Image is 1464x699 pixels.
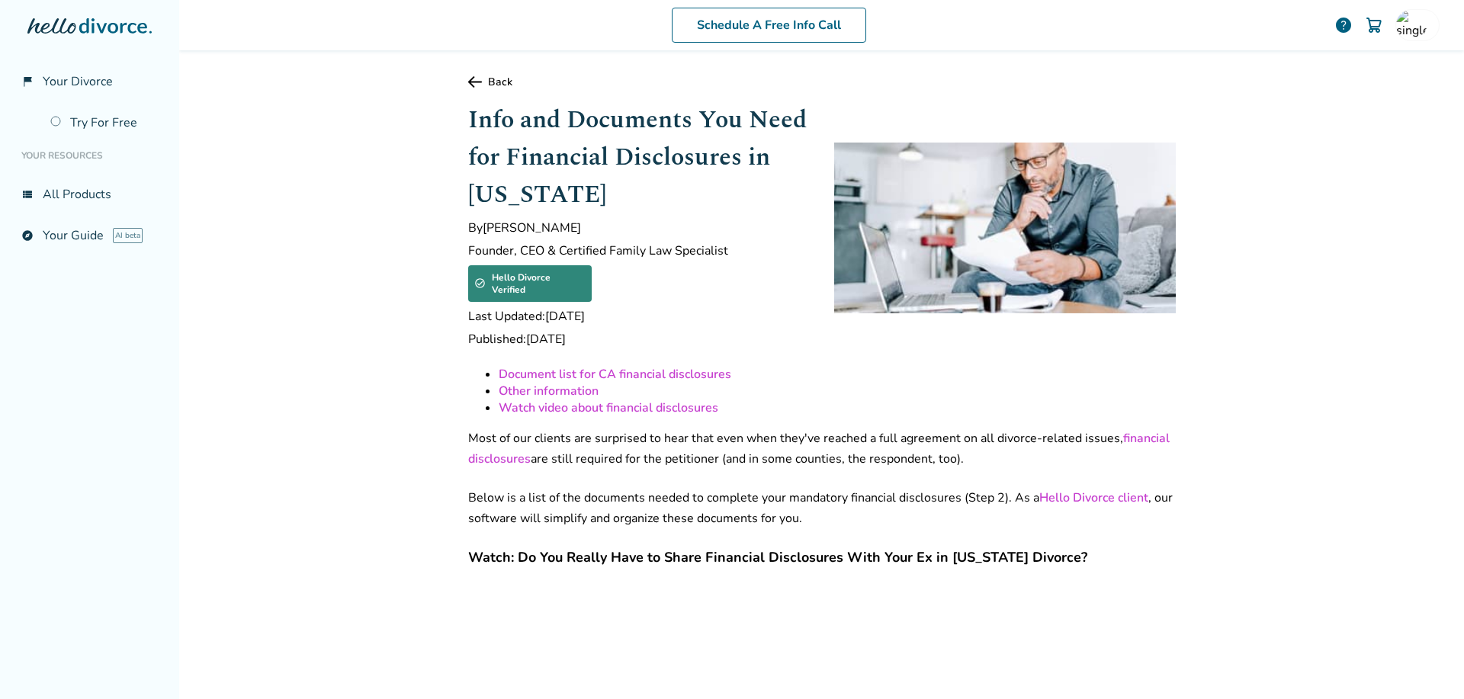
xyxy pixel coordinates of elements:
a: exploreYour GuideAI beta [12,218,167,253]
span: By [PERSON_NAME] [468,220,810,236]
div: Hello Divorce Verified [468,265,592,302]
span: explore [21,229,34,242]
img: man reading a document at his desk [834,143,1176,313]
a: Watch video about financial disclosures [499,399,718,416]
a: Schedule A Free Info Call [672,8,866,43]
a: flag_2Your Divorce [12,64,167,99]
span: AI beta [113,228,143,243]
img: singlefileline@hellodivorce.com [1396,10,1427,40]
span: flag_2 [21,75,34,88]
span: view_list [21,188,34,200]
a: Other information [499,383,599,399]
span: Published: [DATE] [468,331,810,348]
a: Try For Free [41,105,167,140]
a: Document list for CA financial disclosures [499,366,731,383]
span: Last Updated: [DATE] [468,308,810,325]
span: Your Divorce [43,73,113,90]
p: Below is a list of the documents needed to complete your mandatory financial disclosures (Step 2)... [468,488,1176,529]
img: Cart [1365,16,1383,34]
a: Hello Divorce client [1039,489,1148,506]
span: Founder, CEO & Certified Family Law Specialist [468,242,810,259]
h1: Info and Documents You Need for Financial Disclosures in [US_STATE] [468,101,810,213]
a: view_listAll Products [12,177,167,212]
p: Most of our clients are surprised to hear that even when they've reached a full agreement on all ... [468,428,1176,470]
h4: Watch: Do You Really Have to Share Financial Disclosures With Your Ex in [US_STATE] Divorce? [468,547,1176,567]
a: Back [468,75,1176,89]
li: Your Resources [12,140,167,171]
a: help [1334,16,1353,34]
